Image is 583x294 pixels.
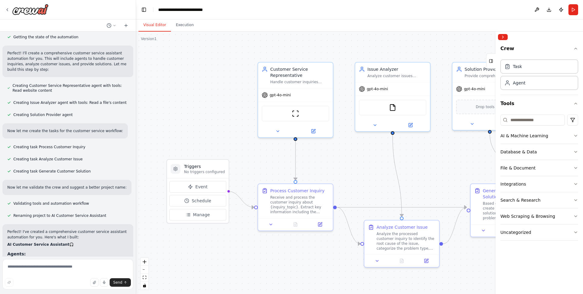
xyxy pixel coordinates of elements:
[7,229,128,240] p: Perfect! I've created a comprehensive customer service assistant automation for you. Here's what ...
[193,212,210,218] span: Manage
[7,185,127,190] p: Now let me validate the crew and suggest a better project name:
[158,7,219,13] nav: breadcrumb
[169,181,226,193] button: Event
[452,62,528,131] div: Solution ProviderProvide comprehensive and actionable solutions for customer issues related to {i...
[500,213,555,219] div: Web Scraping & Browsing
[483,188,542,200] div: Generate Customer Solution
[487,134,511,180] g: Edge from 07c837e7-66c3-4b57-9378-ba9909fde30f to a87503e1-1ec8-4925-8611-9ab222bb1e88
[500,208,578,224] button: Web Scraping & Browsing
[7,50,128,72] p: Perfect! I'll create a comprehensive customer service assistant automation for you. This will inc...
[13,100,127,105] span: Creating Issue Analyzer agent with tools: Read a file's content
[500,165,536,171] div: File & Document
[292,141,298,180] g: Edge from c538394b-1c8f-4776-ab8f-ccb7dcc6c148 to 770ff9f0-193a-4f6e-a085-0dd15eab127d
[141,274,148,282] button: fit view
[270,93,291,97] span: gpt-4o-mini
[7,242,128,247] h2: 🎧
[500,197,540,203] div: Search & Research
[476,104,504,110] span: Drop tools here
[7,251,26,256] strong: Agents:
[500,192,578,208] button: Search & Research
[500,95,578,112] button: Tools
[169,209,226,220] button: Manage
[141,258,148,289] div: React Flow controls
[367,87,388,91] span: gpt-4o-mini
[490,120,525,128] button: Open in side panel
[13,157,83,162] span: Creating task Analyze Customer Issue
[121,22,131,29] button: Start a new chat
[500,229,531,235] div: Uncategorized
[416,257,437,265] button: Open in side panel
[283,221,309,228] button: No output available
[296,128,330,135] button: Open in side panel
[270,188,325,194] div: Process Customer Inquiry
[184,163,225,169] h3: Triggers
[465,66,523,72] div: Solution Provider
[500,128,578,144] button: AI & Machine Learning
[309,221,330,228] button: Open in side panel
[141,266,148,274] button: zoom out
[470,183,546,237] div: Generate Customer SolutionBased on the issue analysis, create a comprehensive solution for the cu...
[192,198,211,204] span: Schedule
[364,220,440,268] div: Analyze Customer IssueAnalyze the processed customer inquiry to identify the root cause of the is...
[367,73,426,78] div: Analyze customer issues related to {inquiry_topic} to identify the root cause, determine the appr...
[13,201,89,206] span: Validating tools and automation workflow
[500,176,578,192] button: Integrations
[184,169,225,174] p: No triggers configured
[355,62,431,132] div: Issue AnalyzerAnalyze customer issues related to {inquiry_topic} to identify the root cause, dete...
[500,57,578,95] div: Crew
[13,169,91,174] span: Creating task Generate Customer Solution
[7,242,69,247] strong: AI Customer Service Assistant
[12,4,49,15] img: Logo
[257,183,333,231] div: Process Customer InquiryReceive and process the customer inquiry about {inquiry_topic}. Extract k...
[500,112,578,245] div: Tools
[12,83,128,93] span: Creating Customer Service Representative agent with tools: Read website content
[337,204,360,247] g: Edge from 770ff9f0-193a-4f6e-a085-0dd15eab127d to 6d19c235-441c-4fdb-b8eb-ddcbf236c348
[513,80,525,86] div: Agent
[138,19,171,32] button: Visual Editor
[483,201,542,220] div: Based on the issue analysis, create a comprehensive solution for the customer's problem related t...
[500,144,578,160] button: Database & Data
[13,35,78,39] span: Getting the state of the automation
[464,87,485,91] span: gpt-4o-mini
[113,280,122,285] span: Send
[100,278,108,287] button: Click to speak your automation idea
[465,73,523,78] div: Provide comprehensive and actionable solutions for customer issues related to {inquiry_topic}, in...
[140,5,148,14] button: Hide left sidebar
[393,121,428,129] button: Open in side panel
[500,160,578,176] button: File & Document
[493,32,498,294] button: Toggle Sidebar
[367,66,426,72] div: Issue Analyzer
[377,224,428,230] div: Analyze Customer Issue
[500,133,548,139] div: AI & Machine Learning
[500,149,537,155] div: Database & Data
[270,66,329,78] div: Customer Service Representative
[500,43,578,57] button: Crew
[166,159,229,224] div: TriggersNo triggers configuredEventScheduleManage
[90,278,99,287] button: Upload files
[13,145,85,149] span: Creating task Process Customer Inquiry
[513,63,522,70] div: Task
[292,110,299,117] img: ScrapeWebsiteTool
[390,135,405,217] g: Edge from 67536ba3-93d6-4d7d-b723-9845aff9753c to 6d19c235-441c-4fdb-b8eb-ddcbf236c348
[13,213,106,218] span: Renaming project to AI Customer Service Assistant
[5,278,13,287] button: Improve this prompt
[389,257,415,265] button: No output available
[141,282,148,289] button: toggle interactivity
[104,22,119,29] button: Switch to previous chat
[228,188,254,210] g: Edge from triggers to 770ff9f0-193a-4f6e-a085-0dd15eab127d
[270,80,329,84] div: Handle customer inquiries about {inquiry_topic} efficiently and professionally, providing accurat...
[389,104,396,111] img: FileReadTool
[141,258,148,266] button: zoom in
[195,184,207,190] span: Event
[270,195,329,214] div: Receive and process the customer inquiry about {inquiry_topic}. Extract key information including...
[110,278,131,287] button: Send
[13,112,73,117] span: Creating Solution Provider agent
[7,128,123,134] p: Now let me create the tasks for the customer service workflow:
[500,224,578,240] button: Uncategorized
[443,204,467,247] g: Edge from 6d19c235-441c-4fdb-b8eb-ddcbf236c348 to a87503e1-1ec8-4925-8611-9ab222bb1e88
[500,181,526,187] div: Integrations
[257,62,333,138] div: Customer Service RepresentativeHandle customer inquiries about {inquiry_topic} efficiently and pr...
[337,204,467,210] g: Edge from 770ff9f0-193a-4f6e-a085-0dd15eab127d to a87503e1-1ec8-4925-8611-9ab222bb1e88
[377,231,435,251] div: Analyze the processed customer inquiry to identify the root cause of the issue, categorize the pr...
[498,34,508,40] button: Collapse right sidebar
